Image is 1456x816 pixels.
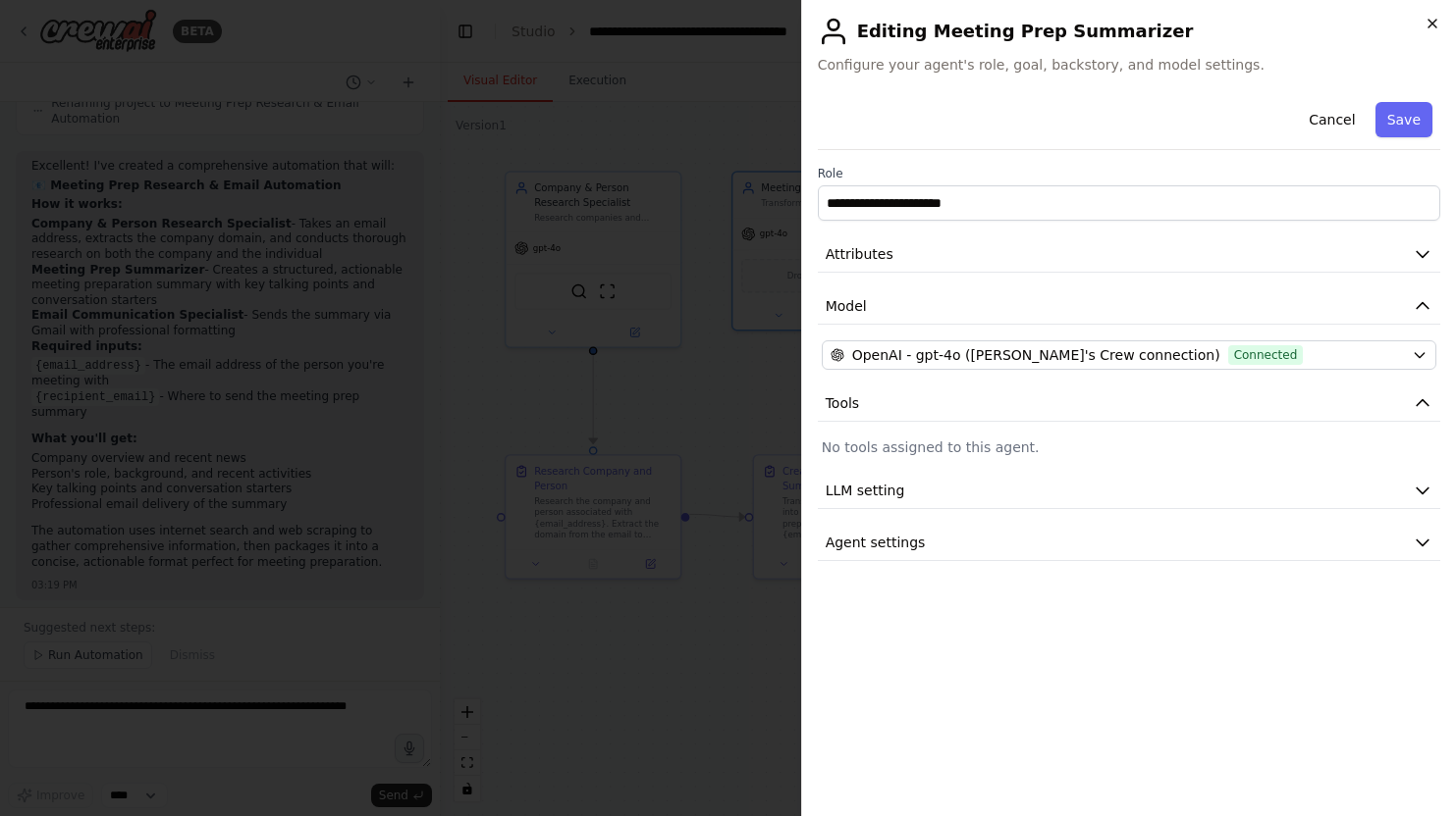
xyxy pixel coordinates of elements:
span: Model [826,296,867,316]
span: LLM setting [826,481,905,500]
button: Attributes [818,236,1440,273]
p: No tools assigned to this agent. [822,437,1436,457]
label: Role [818,166,1440,181]
button: Agent settings [818,525,1440,561]
button: OpenAI - gpt-4o ([PERSON_NAME]'s Crew connection)Connected [822,340,1436,370]
button: Cancel [1297,102,1367,137]
button: Model [818,288,1440,325]
button: Tools [818,385,1440,422]
span: Connected [1228,345,1304,365]
button: Save [1375,102,1432,137]
span: Attributes [826,244,893,264]
span: Tools [826,393,860,413]
span: OpenAI - gpt-4o (Jason's Crew connection) [852,345,1220,365]
button: LLM setting [818,473,1440,509]
span: Agent settings [826,533,926,552]
span: Configure your agent's role, goal, backstory, and model settings. [818,55,1440,75]
h2: Editing Meeting Prep Summarizer [818,16,1440,47]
